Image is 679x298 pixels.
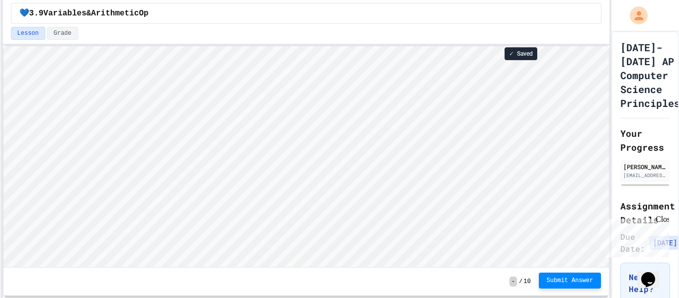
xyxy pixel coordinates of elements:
[19,7,149,19] span: 💙3.9Variables&ArithmeticOp
[623,162,667,171] div: [PERSON_NAME]
[539,273,601,289] button: Submit Answer
[637,258,669,288] iframe: chat widget
[523,278,530,286] span: 10
[619,4,650,27] div: My Account
[629,271,662,295] h3: Need Help?
[623,172,667,179] div: [EMAIL_ADDRESS][DOMAIN_NAME]
[547,277,594,285] span: Submit Answer
[596,215,669,257] iframe: chat widget
[620,199,670,227] h2: Assignment Details
[620,126,670,154] h2: Your Progress
[47,27,78,40] button: Grade
[509,277,517,287] span: -
[519,278,522,286] span: /
[11,27,45,40] button: Lesson
[517,50,533,58] span: Saved
[3,46,609,267] iframe: To enrich screen reader interactions, please activate Accessibility in Grammarly extension settings
[509,50,514,58] span: ✓
[4,4,69,63] div: Chat with us now!Close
